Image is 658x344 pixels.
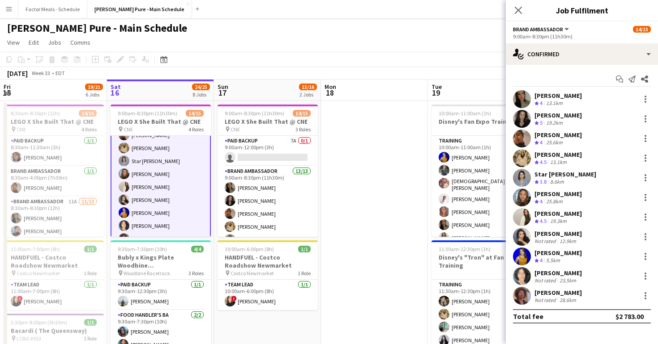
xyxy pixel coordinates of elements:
span: Woodbine Racetrack [124,270,170,277]
div: [DATE] [7,69,28,78]
a: View [4,37,23,48]
span: 4.5 [540,159,547,165]
div: [PERSON_NAME] [534,92,582,100]
span: 1/1 [84,246,97,252]
h3: Disney's Fan Expo Training [432,117,532,126]
span: Sun [218,83,228,91]
span: Edit [29,38,39,46]
span: 4 Roles [81,126,97,133]
span: Sat [111,83,121,91]
app-job-card: 11:00am-7:00pm (8h)1/1HANDFUEL - Costco Roadshow Newmarket Costco Newmarket1 RoleTeam Lead1/111:0... [4,240,104,310]
div: Confirmed [506,43,658,65]
div: [PERSON_NAME] [534,269,582,277]
div: [PERSON_NAME] [534,151,582,159]
span: 18 [323,88,336,98]
span: 17 [216,88,228,98]
div: [PERSON_NAME] [534,289,582,297]
span: CNE [231,126,240,133]
div: Not rated [534,238,558,244]
div: 25.6km [544,139,564,147]
div: Star [PERSON_NAME] [534,170,596,178]
span: ! [17,296,23,301]
app-job-card: 9:00am-8:30pm (11h30m)14/15LEGO X She Built That @ CNE CNE3 RolesPaid Backup7A0/19:00am-12:00pm (... [218,105,318,237]
app-card-role: Team Lead1/110:00am-6:00pm (8h)![PERSON_NAME] [218,280,318,310]
div: 8.6km [548,178,566,186]
span: Mon [325,83,336,91]
span: 16 [109,88,121,98]
div: Not rated [534,297,558,303]
app-job-card: 10:00am-6:00pm (8h)1/1HANDFUEL - Costco Roadshow Newmarket Costco Newmarket1 RoleTeam Lead1/110:0... [218,240,318,310]
span: Fri [4,83,11,91]
div: 2 Jobs [299,91,316,98]
span: 1 Role [84,335,97,342]
span: 2:30pm-8:00pm (5h30m) [11,319,67,326]
span: Week 33 [30,70,52,76]
h3: Bacardi ( The Queensway) [4,327,104,335]
span: 1 Role [84,270,97,277]
span: 11:30am-12:30pm (1h) [439,246,491,252]
button: [PERSON_NAME] Pure - Main Schedule [87,0,192,18]
div: [PERSON_NAME] [534,190,582,198]
div: 8 Jobs [192,91,209,98]
span: 14/15 [633,26,651,33]
span: 19/21 [85,84,103,90]
span: 9:30am-7:30pm (10h) [118,246,167,252]
div: 5.5km [544,257,562,264]
h3: LEGO X She Built That @ CNE [4,117,104,126]
div: [PERSON_NAME] [534,131,582,139]
div: EDT [56,70,65,76]
div: 19.2km [544,119,564,127]
span: 4 [540,198,543,205]
h3: LEGO X She Built That @ CNE [111,117,211,126]
h3: HANDFUEL - Costco Roadshow Newmarket [218,253,318,269]
app-job-card: 10:00am-11:00am (1h)24/36Disney's Fan Expo Training1 RoleTraining24/3610:00am-11:00am (1h)[PERSON... [432,105,532,237]
span: 4 [540,139,543,146]
span: 10:00am-6:00pm (8h) [225,246,274,252]
span: 15/16 [299,84,317,90]
h3: Disney's "Tron" at Fan Expo Training [432,253,532,269]
h3: Job Fulfilment [506,4,658,16]
a: Edit [25,37,43,48]
span: 24/25 [192,84,210,90]
div: $2 783.00 [615,312,644,321]
app-job-card: 9:00am-8:30pm (11h30m)14/15LEGO X She Built That @ CNE CNE4 Roles[PERSON_NAME][PERSON_NAME][PERSO... [111,105,211,237]
span: Costco Newmarket [17,270,60,277]
span: 19 [430,88,442,98]
div: [PERSON_NAME] [534,210,582,218]
div: 8:30am-8:30pm (12h)14/16LEGO X She Built That @ CNE CNE4 RolesPaid Backup1/18:30am-11:30am (3h)[P... [4,105,104,237]
span: ! [231,296,237,301]
div: [PERSON_NAME] [534,230,582,238]
span: CNE [124,126,133,133]
a: Comms [67,37,94,48]
span: 14/15 [293,110,311,117]
div: 28.6km [558,297,578,303]
app-card-role: Paid Backup1/18:30am-11:30am (3h)[PERSON_NAME] [4,136,104,166]
span: Jobs [48,38,61,46]
div: 6 Jobs [85,91,103,98]
span: 4 [540,100,543,106]
span: View [7,38,20,46]
div: [PERSON_NAME] [534,111,582,119]
span: 14/16 [79,110,97,117]
span: 3 Roles [295,126,311,133]
span: 3.8 [540,178,547,185]
div: 12.9km [558,238,578,244]
span: 11:00am-7:00pm (8h) [11,246,60,252]
app-card-role: Paid Backup7A0/19:00am-12:00pm (3h) [218,136,318,166]
div: 25.8km [544,198,564,206]
div: 19.3km [548,218,568,225]
span: 1 Role [298,270,311,277]
span: 4 Roles [188,126,204,133]
span: CNE [17,126,26,133]
button: Brand Ambassador [513,26,570,33]
h1: [PERSON_NAME] Pure - Main Schedule [7,21,187,35]
app-card-role: Team Lead1/111:00am-7:00pm (8h)![PERSON_NAME] [4,280,104,310]
a: Jobs [44,37,65,48]
div: 13.1km [544,100,564,107]
div: Not rated [534,277,558,284]
h3: LEGO X She Built That @ CNE [218,117,318,126]
button: Factor Meals - Schedule [18,0,87,18]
